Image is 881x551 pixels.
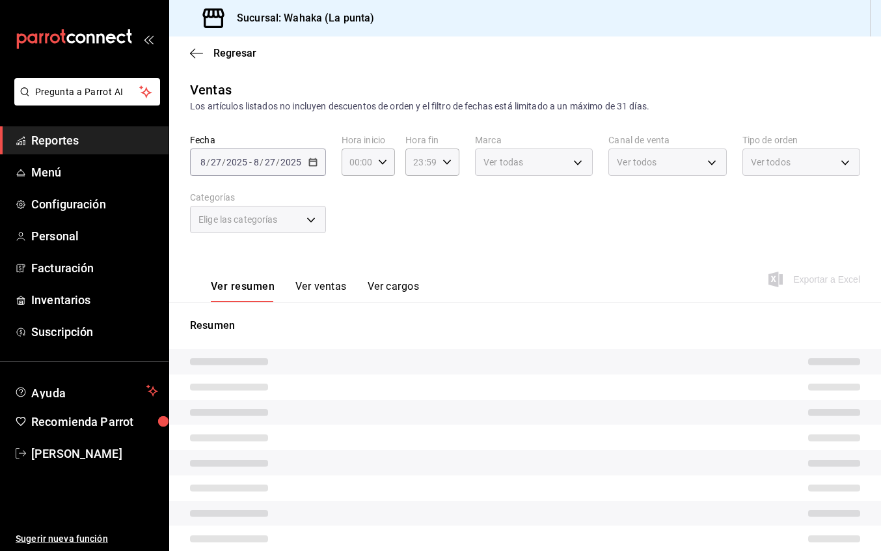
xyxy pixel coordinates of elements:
span: Ver todos [751,156,791,169]
input: ---- [280,157,302,167]
label: Hora fin [405,135,459,145]
span: Recomienda Parrot [31,413,158,431]
button: Pregunta a Parrot AI [14,78,160,106]
div: navigation tabs [211,280,419,302]
span: / [222,157,226,167]
input: -- [200,157,206,167]
button: open_drawer_menu [143,34,154,44]
h3: Sucursal: Wahaka (La punta) [226,10,375,26]
label: Fecha [190,135,326,145]
button: Regresar [190,47,256,59]
span: Suscripción [31,323,158,341]
button: Ver ventas [295,280,347,302]
p: Resumen [190,318,860,333]
span: / [206,157,210,167]
button: Ver resumen [211,280,275,302]
span: [PERSON_NAME] [31,445,158,462]
span: - [249,157,252,167]
span: Pregunta a Parrot AI [35,85,140,99]
div: Los artículos listados no incluyen descuentos de orden y el filtro de fechas está limitado a un m... [190,100,860,113]
span: Elige las categorías [198,213,278,226]
span: Reportes [31,132,158,149]
span: Facturación [31,259,158,277]
label: Categorías [190,193,326,202]
span: Ver todas [483,156,523,169]
span: Personal [31,227,158,245]
span: Menú [31,163,158,181]
span: Configuración [31,195,158,213]
span: Regresar [213,47,256,59]
input: -- [253,157,260,167]
span: / [276,157,280,167]
label: Marca [475,135,593,145]
div: Ventas [190,80,232,100]
input: -- [264,157,276,167]
span: Ver todos [617,156,657,169]
span: / [260,157,264,167]
label: Hora inicio [342,135,396,145]
label: Canal de venta [608,135,726,145]
button: Ver cargos [368,280,420,302]
label: Tipo de orden [742,135,860,145]
span: Ayuda [31,383,141,399]
input: ---- [226,157,248,167]
input: -- [210,157,222,167]
span: Inventarios [31,291,158,309]
span: Sugerir nueva función [16,532,158,546]
a: Pregunta a Parrot AI [9,94,160,108]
